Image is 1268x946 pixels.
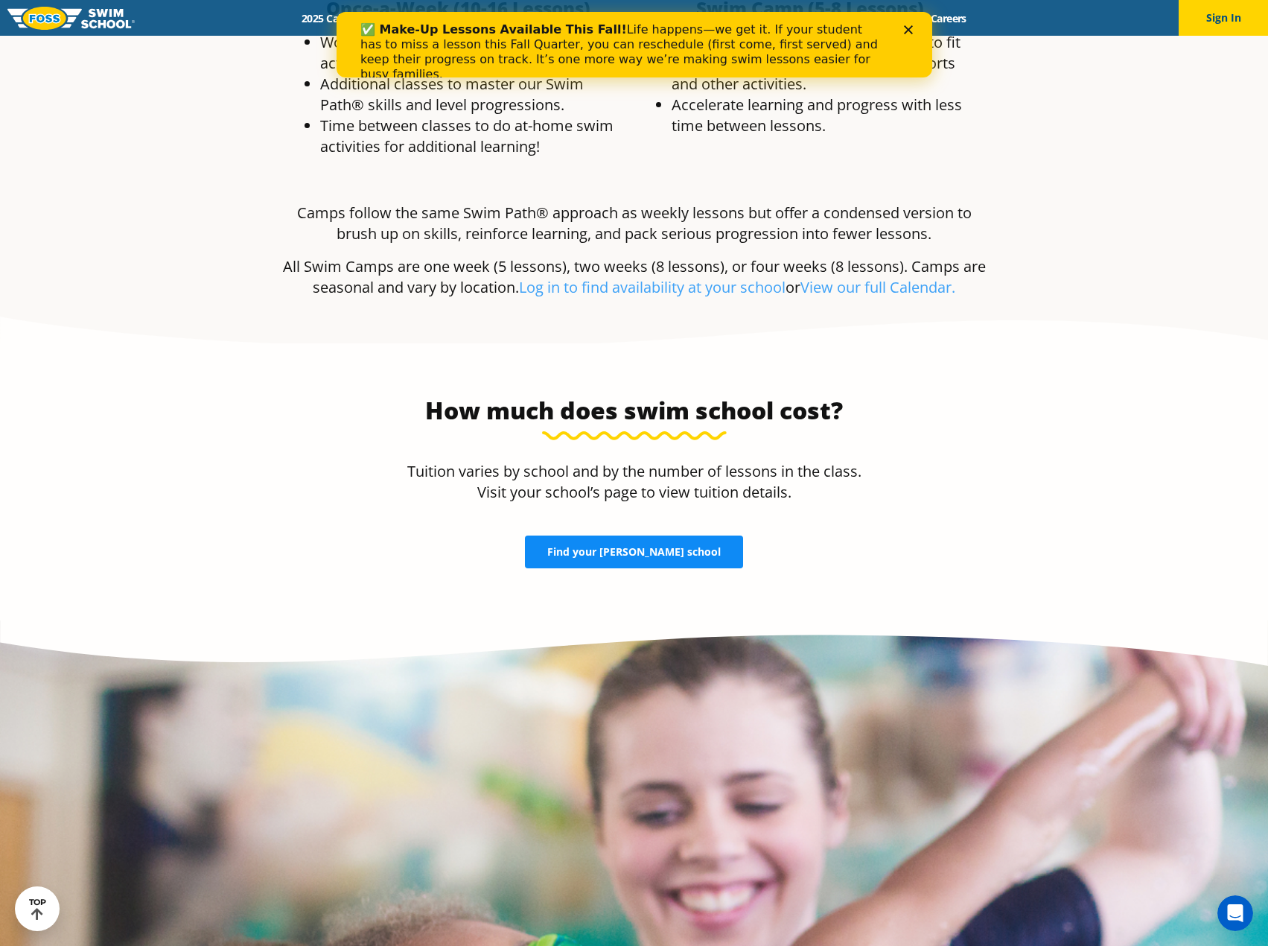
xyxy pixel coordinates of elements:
[24,10,290,25] b: ✅ Make-Up Lessons Available This Fall!
[672,95,978,136] li: Accelerate learning and progress with less time between lessons.
[24,10,548,70] div: Life happens—we get it. If your student has to miss a lesson this Fall Quarter, you can reschedul...
[289,11,382,25] a: 2025 Calendar
[398,396,870,425] h3: How much does swim school cost?
[917,11,979,25] a: Careers
[547,547,721,557] span: Find your [PERSON_NAME] school
[320,74,627,115] li: Additional classes to master our Swim Path® skills and level progressions.
[7,7,135,30] img: FOSS Swim School Logo
[283,203,986,244] p: Camps follow the same Swim Path® approach as weekly lessons but offer a condensed version to brus...
[337,12,932,77] iframe: Intercom live chat banner
[29,898,46,921] div: TOP
[525,536,743,568] a: Find your [PERSON_NAME] school
[870,11,917,25] a: Blog
[800,277,955,297] a: View our full Calendar.
[445,11,575,25] a: Swim Path® Program
[382,11,445,25] a: Schools
[283,256,986,298] p: All Swim Camps are one week (5 lessons), two weeks (8 lessons), or four weeks (8 lessons). Camps ...
[519,277,786,297] a: Log in to find availability at your school
[320,32,627,74] li: Works well for families with multiple activities throughout the week.
[320,115,627,157] li: Time between classes to do at-home swim activities for additional learning!
[398,461,870,503] p: Tuition varies by school and by the number of lessons in the class. Visit your school’s page to v...
[713,11,871,25] a: Swim Like [PERSON_NAME]
[575,11,713,25] a: About [PERSON_NAME]
[567,13,582,22] div: Close
[1217,895,1253,931] iframe: Intercom live chat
